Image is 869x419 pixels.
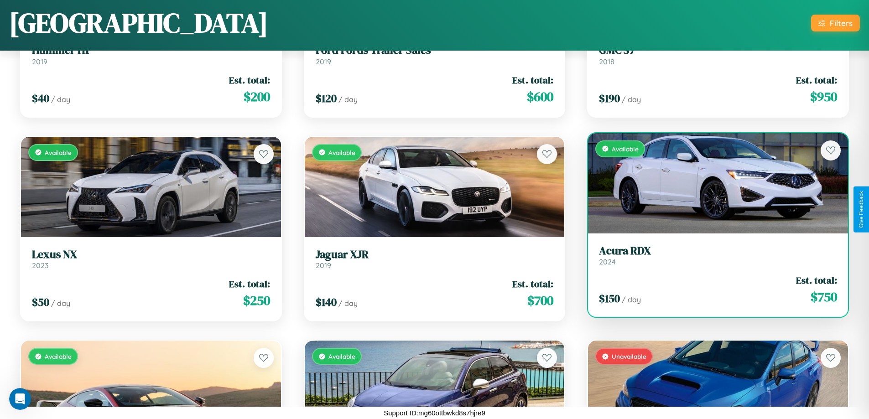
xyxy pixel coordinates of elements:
span: $ 750 [811,288,837,306]
a: Ford Fords Trailer Sales2019 [316,44,554,66]
span: / day [338,299,358,308]
iframe: Intercom live chat [9,388,31,410]
h3: Hummer H1 [32,44,270,57]
span: 2024 [599,257,616,266]
span: 2023 [32,261,48,270]
a: Lexus NX2023 [32,248,270,270]
a: Hummer H12019 [32,44,270,66]
div: Filters [830,18,853,28]
span: Est. total: [512,73,553,87]
h3: Acura RDX [599,244,837,258]
span: $ 600 [527,88,553,106]
span: $ 250 [243,291,270,310]
span: Available [328,149,355,156]
span: $ 40 [32,91,49,106]
span: Est. total: [796,274,837,287]
span: 2019 [32,57,47,66]
span: Available [45,352,72,360]
h3: Jaguar XJR [316,248,554,261]
span: $ 950 [810,88,837,106]
span: Est. total: [229,73,270,87]
a: Jaguar XJR2019 [316,248,554,270]
a: GMC S72018 [599,44,837,66]
div: Give Feedback [858,191,864,228]
span: Est. total: [229,277,270,290]
span: $ 190 [599,91,620,106]
span: / day [51,95,70,104]
h3: Ford Fords Trailer Sales [316,44,554,57]
span: 2019 [316,261,331,270]
span: $ 700 [527,291,553,310]
span: 2019 [316,57,331,66]
span: 2018 [599,57,614,66]
span: / day [622,295,641,304]
span: $ 200 [244,88,270,106]
span: / day [622,95,641,104]
span: Est. total: [512,277,553,290]
span: $ 140 [316,295,337,310]
h1: [GEOGRAPHIC_DATA] [9,4,268,41]
p: Support ID: mg60ottbwkd8s7hjre9 [384,407,485,419]
button: Filters [811,15,860,31]
span: Available [45,149,72,156]
span: Est. total: [796,73,837,87]
span: $ 50 [32,295,49,310]
span: / day [51,299,70,308]
span: / day [338,95,358,104]
span: Unavailable [612,352,646,360]
h3: Lexus NX [32,248,270,261]
a: Acura RDX2024 [599,244,837,267]
span: Available [612,145,639,153]
h3: GMC S7 [599,44,837,57]
span: $ 150 [599,291,620,306]
span: $ 120 [316,91,337,106]
span: Available [328,352,355,360]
